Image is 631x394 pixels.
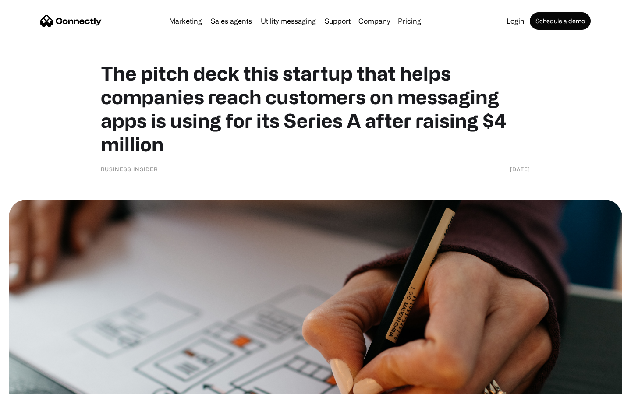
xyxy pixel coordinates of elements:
[101,165,158,173] div: Business Insider
[207,18,255,25] a: Sales agents
[257,18,319,25] a: Utility messaging
[166,18,206,25] a: Marketing
[503,18,528,25] a: Login
[358,15,390,27] div: Company
[321,18,354,25] a: Support
[394,18,425,25] a: Pricing
[510,165,530,173] div: [DATE]
[530,12,591,30] a: Schedule a demo
[9,379,53,391] aside: Language selected: English
[101,61,530,156] h1: The pitch deck this startup that helps companies reach customers on messaging apps is using for i...
[18,379,53,391] ul: Language list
